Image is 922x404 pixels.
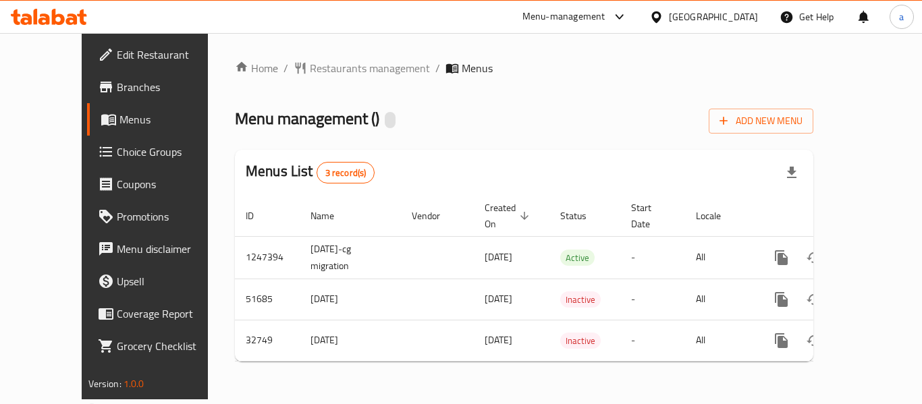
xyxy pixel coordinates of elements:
[560,208,604,224] span: Status
[310,208,352,224] span: Name
[669,9,758,24] div: [GEOGRAPHIC_DATA]
[560,292,601,308] span: Inactive
[685,279,755,320] td: All
[235,320,300,361] td: 32749
[685,320,755,361] td: All
[685,236,755,279] td: All
[696,208,738,224] span: Locale
[235,60,813,76] nav: breadcrumb
[87,103,236,136] a: Menus
[412,208,458,224] span: Vendor
[117,79,225,95] span: Branches
[300,236,401,279] td: [DATE]-cg migration
[235,60,278,76] a: Home
[631,200,669,232] span: Start Date
[117,47,225,63] span: Edit Restaurant
[117,208,225,225] span: Promotions
[235,236,300,279] td: 1247394
[485,290,512,308] span: [DATE]
[87,233,236,265] a: Menu disclaimer
[87,265,236,297] a: Upsell
[117,338,225,354] span: Grocery Checklist
[485,200,533,232] span: Created On
[899,9,904,24] span: a
[124,375,144,393] span: 1.0.0
[87,330,236,362] a: Grocery Checklist
[620,279,685,320] td: -
[485,248,512,266] span: [DATE]
[560,333,601,349] span: Inactive
[87,38,236,71] a: Edit Restaurant
[87,136,236,168] a: Choice Groups
[88,375,121,393] span: Version:
[87,168,236,200] a: Coupons
[235,279,300,320] td: 51685
[246,161,375,183] h2: Menus List
[87,71,236,103] a: Branches
[283,60,288,76] li: /
[560,250,595,266] span: Active
[485,331,512,349] span: [DATE]
[117,273,225,289] span: Upsell
[300,320,401,361] td: [DATE]
[300,279,401,320] td: [DATE]
[235,103,379,134] span: Menu management ( )
[294,60,430,76] a: Restaurants management
[117,144,225,160] span: Choice Groups
[117,306,225,322] span: Coverage Report
[310,60,430,76] span: Restaurants management
[765,241,798,274] button: more
[755,196,906,237] th: Actions
[435,60,440,76] li: /
[765,324,798,357] button: more
[87,297,236,330] a: Coverage Report
[246,208,271,224] span: ID
[522,9,605,25] div: Menu-management
[765,283,798,316] button: more
[117,241,225,257] span: Menu disclaimer
[317,167,375,179] span: 3 record(s)
[720,113,803,129] span: Add New Menu
[620,236,685,279] td: -
[235,196,906,362] table: enhanced table
[620,320,685,361] td: -
[709,109,813,134] button: Add New Menu
[117,176,225,192] span: Coupons
[119,111,225,127] span: Menus
[798,283,830,316] button: Change Status
[798,324,830,357] button: Change Status
[87,200,236,233] a: Promotions
[776,156,808,189] div: Export file
[798,241,830,274] button: Change Status
[462,60,493,76] span: Menus
[317,162,375,183] div: Total records count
